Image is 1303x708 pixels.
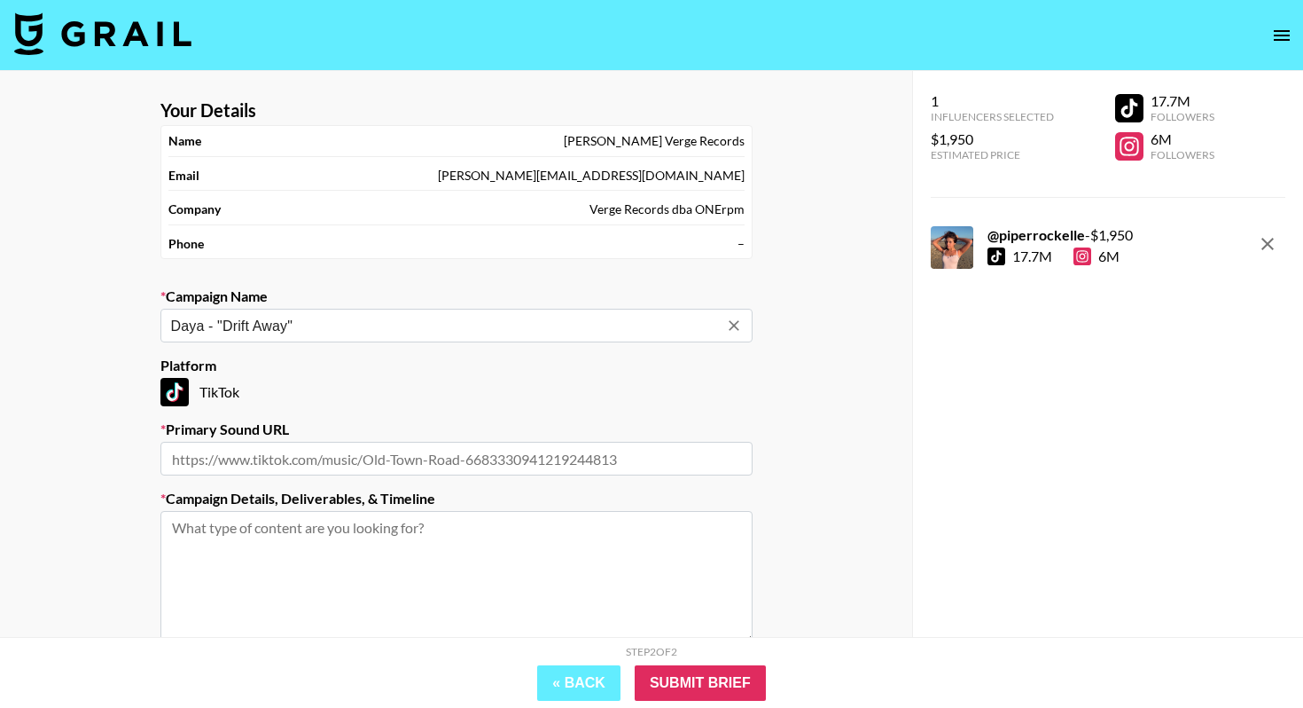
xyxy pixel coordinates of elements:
label: Platform [160,357,753,374]
div: – [737,236,745,252]
div: Followers [1151,110,1214,123]
strong: Name [168,133,201,149]
div: 6M [1073,248,1120,265]
div: 6M [1151,130,1214,148]
button: Clear [722,313,746,338]
div: Estimated Price [931,148,1054,161]
input: Submit Brief [635,665,766,701]
strong: Email [168,168,199,184]
input: Old Town Road - Lil Nas X + Billy Ray Cyrus [171,316,718,336]
strong: @ piperrockelle [987,226,1085,243]
button: remove [1250,226,1285,262]
label: Campaign Name [160,287,753,305]
div: Followers [1151,148,1214,161]
input: https://www.tiktok.com/music/Old-Town-Road-6683330941219244813 [160,442,753,476]
iframe: Drift Widget Chat Controller [1214,619,1282,687]
img: TikTok [160,378,189,406]
div: Step 2 of 2 [626,645,677,658]
label: Primary Sound URL [160,421,753,438]
div: $1,950 [931,130,1054,148]
div: Verge Records dba ONErpm [589,201,745,217]
label: Campaign Details, Deliverables, & Timeline [160,490,753,507]
div: [PERSON_NAME][EMAIL_ADDRESS][DOMAIN_NAME] [438,168,745,184]
button: open drawer [1264,18,1299,53]
div: - $ 1,950 [987,226,1133,244]
strong: Your Details [160,99,256,122]
div: TikTok [160,378,753,406]
div: 1 [931,92,1054,110]
div: Influencers Selected [931,110,1054,123]
img: Grail Talent [14,12,191,55]
button: « Back [537,665,620,701]
div: 17.7M [1012,248,1052,265]
strong: Phone [168,236,204,252]
div: 17.7M [1151,92,1214,110]
strong: Company [168,201,221,217]
div: [PERSON_NAME] Verge Records [564,133,745,149]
